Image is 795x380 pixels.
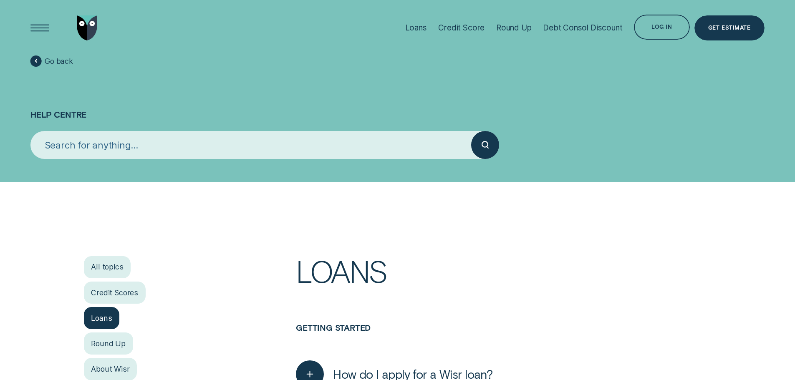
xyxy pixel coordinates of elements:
a: Credit Scores [84,282,146,304]
a: Go back [30,55,73,67]
h3: Getting started [296,323,711,353]
a: All topics [84,256,131,278]
h1: Help Centre [30,68,764,131]
h1: Loans [296,256,711,323]
img: Wisr [77,15,98,40]
button: Submit your search query. [471,131,499,159]
a: Get Estimate [694,15,765,40]
a: About Wisr [84,358,137,380]
span: Go back [45,57,73,66]
div: Credit Score [438,23,485,33]
a: Round Up [84,332,133,355]
input: Search for anything... [30,131,471,159]
button: Open Menu [28,15,53,40]
div: Round Up [496,23,532,33]
a: Loans [84,307,120,329]
div: Debt Consol Discount [543,23,622,33]
button: Log in [634,15,689,40]
div: Loans [405,23,427,33]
